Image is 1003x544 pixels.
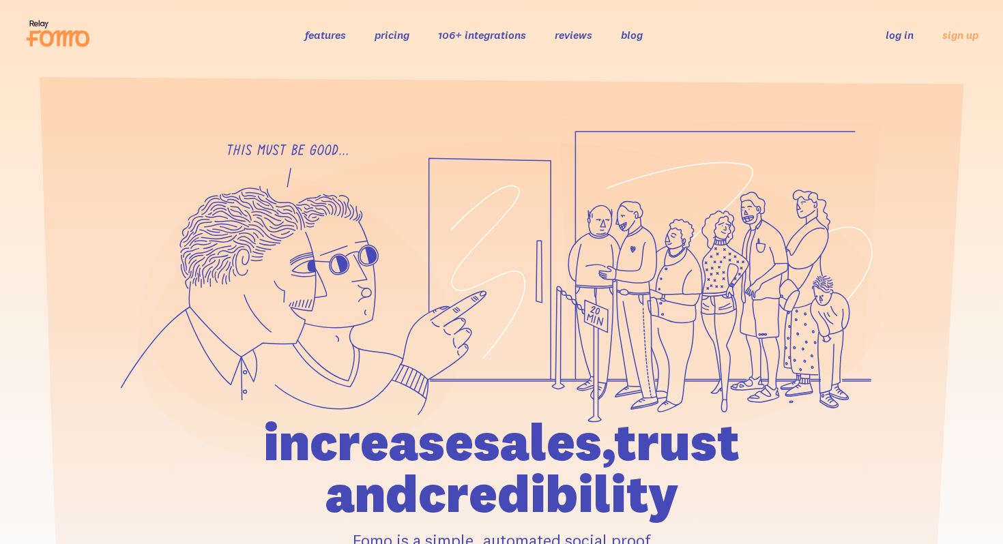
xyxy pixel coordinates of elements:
a: blog [621,28,643,42]
a: log in [886,28,914,42]
h1: increase sales, trust and credibility [186,416,817,519]
a: 106+ integrations [438,28,526,42]
a: features [305,28,346,42]
a: reviews [555,28,592,42]
a: sign up [942,28,978,42]
a: pricing [375,28,409,42]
